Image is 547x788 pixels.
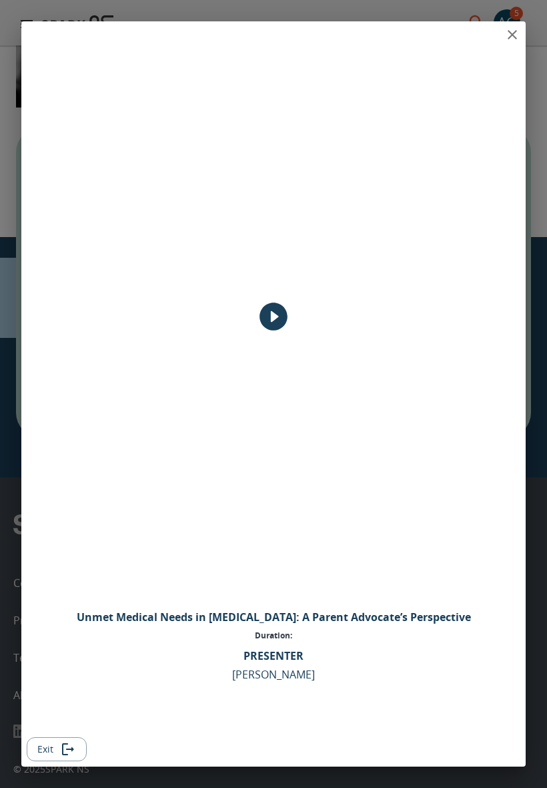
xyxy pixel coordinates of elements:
[253,297,294,337] button: play
[232,646,315,684] p: [PERSON_NAME]
[255,630,292,641] p: Duration:
[499,21,526,48] button: close
[27,737,87,762] button: Exit
[29,29,518,604] div: Image Cover
[77,610,471,624] p: Unmet Medical Needs in [MEDICAL_DATA]: A Parent Advocate’s Perspective
[243,648,304,663] b: PRESENTER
